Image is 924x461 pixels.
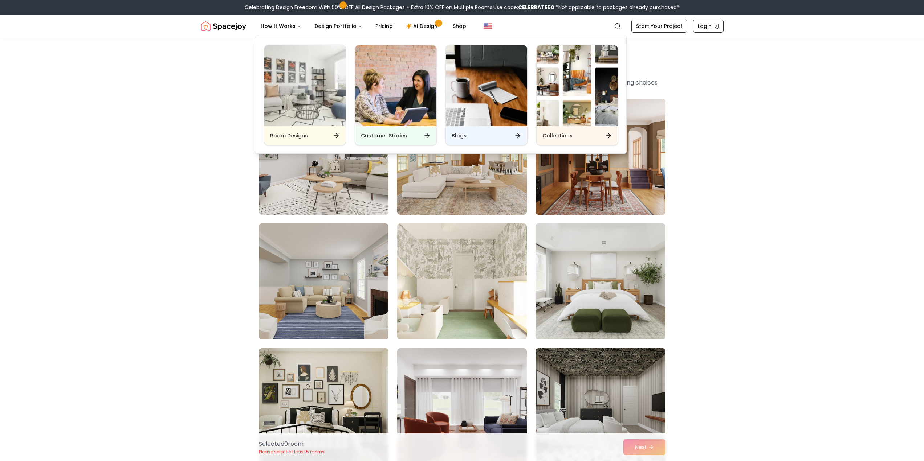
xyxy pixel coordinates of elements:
[554,4,679,11] span: *Not applicable to packages already purchased*
[201,15,724,38] nav: Global
[400,19,445,33] a: AI Design
[536,223,665,339] img: Room room-6
[259,449,325,455] p: Please select at least 5 rooms
[259,440,325,448] p: Selected 0 room
[255,19,472,33] nav: Main
[201,19,246,33] img: Spacejoy Logo
[259,223,388,339] img: Room room-4
[201,19,246,33] a: Spacejoy
[447,19,472,33] a: Shop
[693,20,724,33] a: Login
[493,4,554,11] span: Use code:
[518,4,554,11] b: CELEBRATE50
[484,22,492,30] img: United States
[631,20,687,33] a: Start Your Project
[397,99,527,215] img: Room room-2
[536,99,665,215] img: Room room-3
[255,19,307,33] button: How It Works
[309,19,368,33] button: Design Portfolio
[397,223,527,339] img: Room room-5
[245,4,679,11] div: Celebrating Design Freedom With 50% OFF All Design Packages + Extra 10% OFF on Multiple Rooms.
[259,99,388,215] img: Room room-1
[370,19,399,33] a: Pricing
